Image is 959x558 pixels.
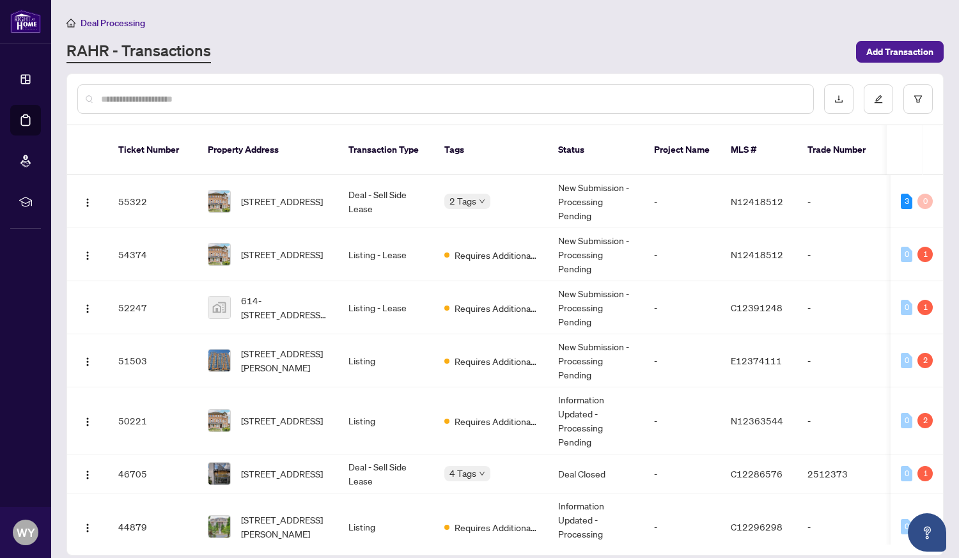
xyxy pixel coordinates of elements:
td: New Submission - Processing Pending [548,281,644,334]
td: 2512373 [797,454,887,493]
td: - [644,281,721,334]
th: Project Name [644,125,721,175]
span: E12374111 [731,355,782,366]
div: 2 [917,353,933,368]
span: 4 Tags [449,466,476,481]
img: thumbnail-img [208,463,230,484]
td: Deal Closed [548,454,644,493]
td: 46705 [108,454,198,493]
span: home [66,19,75,27]
span: download [834,95,843,104]
td: New Submission - Processing Pending [548,228,644,281]
td: - [644,387,721,454]
span: 2 Tags [449,194,476,208]
td: - [797,228,887,281]
span: [STREET_ADDRESS] [241,467,323,481]
span: [STREET_ADDRESS][PERSON_NAME] [241,513,328,541]
img: thumbnail-img [208,244,230,265]
th: Property Address [198,125,338,175]
span: 614-[STREET_ADDRESS][PERSON_NAME] [241,293,328,322]
td: Listing [338,387,434,454]
th: MLS # [721,125,797,175]
div: 0 [917,194,933,209]
img: thumbnail-img [208,350,230,371]
td: 52247 [108,281,198,334]
button: Logo [77,410,98,431]
div: 0 [901,353,912,368]
th: Trade Number [797,125,887,175]
td: Listing - Lease [338,281,434,334]
th: Status [548,125,644,175]
td: Information Updated - Processing Pending [548,387,644,454]
div: 0 [901,413,912,428]
button: Logo [77,350,98,371]
button: Logo [77,244,98,265]
td: 50221 [108,387,198,454]
span: C12296298 [731,521,783,532]
span: Requires Additional Docs [455,248,538,262]
span: down [479,198,485,205]
button: Logo [77,516,98,537]
div: 1 [917,466,933,481]
span: filter [914,95,923,104]
td: - [644,334,721,387]
div: 0 [901,466,912,481]
img: thumbnail-img [208,190,230,212]
span: [STREET_ADDRESS] [241,414,323,428]
span: [STREET_ADDRESS] [241,194,323,208]
span: Requires Additional Docs [455,301,538,315]
span: [STREET_ADDRESS] [241,247,323,261]
div: 3 [901,194,912,209]
td: - [644,228,721,281]
td: - [797,334,887,387]
span: Requires Additional Docs [455,520,538,534]
img: Logo [82,470,93,480]
td: Deal - Sell Side Lease [338,175,434,228]
div: 0 [901,247,912,262]
span: Add Transaction [866,42,933,62]
td: 54374 [108,228,198,281]
img: logo [10,10,41,33]
img: Logo [82,198,93,208]
td: - [797,175,887,228]
td: - [644,175,721,228]
span: [STREET_ADDRESS][PERSON_NAME] [241,346,328,375]
div: 1 [917,300,933,315]
img: Logo [82,523,93,533]
img: thumbnail-img [208,410,230,431]
td: - [797,281,887,334]
td: Listing - Lease [338,228,434,281]
th: Tags [434,125,548,175]
img: Logo [82,304,93,314]
td: - [797,387,887,454]
div: 0 [901,300,912,315]
button: filter [903,84,933,114]
span: Requires Additional Docs [455,414,538,428]
td: Listing [338,334,434,387]
img: Logo [82,357,93,367]
div: 2 [917,413,933,428]
div: 0 [901,519,912,534]
button: Logo [77,463,98,484]
img: thumbnail-img [208,516,230,538]
th: Ticket Number [108,125,198,175]
td: Deal - Sell Side Lease [338,454,434,493]
span: C12286576 [731,468,783,479]
button: Logo [77,297,98,318]
td: - [644,454,721,493]
span: N12418512 [731,249,783,260]
span: edit [874,95,883,104]
span: WY [17,523,35,541]
span: Requires Additional Docs [455,354,538,368]
th: Transaction Type [338,125,434,175]
span: N12418512 [731,196,783,207]
button: Logo [77,191,98,212]
img: thumbnail-img [208,297,230,318]
td: New Submission - Processing Pending [548,175,644,228]
button: edit [864,84,893,114]
a: RAHR - Transactions [66,40,211,63]
td: 51503 [108,334,198,387]
span: N12363544 [731,415,783,426]
img: Logo [82,251,93,261]
button: download [824,84,854,114]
